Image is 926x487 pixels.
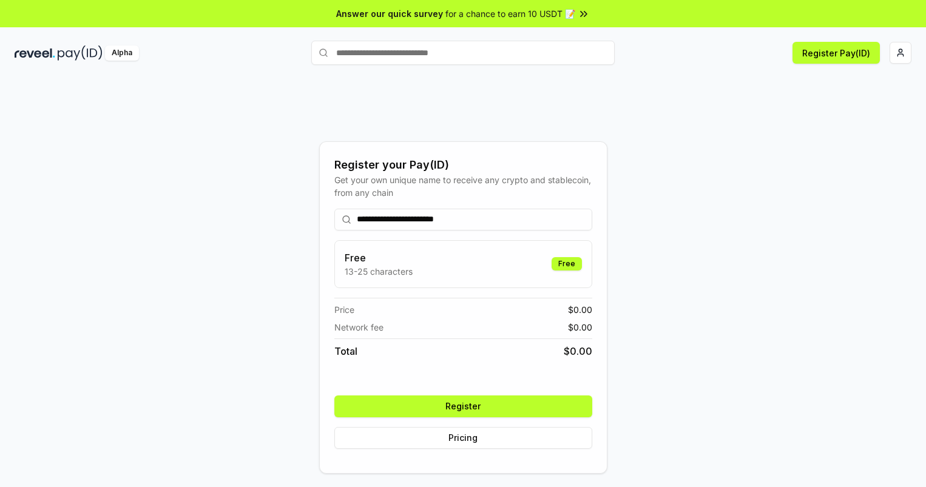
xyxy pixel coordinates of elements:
[445,7,575,20] span: for a chance to earn 10 USDT 📝
[334,303,354,316] span: Price
[568,321,592,334] span: $ 0.00
[334,173,592,199] div: Get your own unique name to receive any crypto and stablecoin, from any chain
[345,265,413,278] p: 13-25 characters
[336,7,443,20] span: Answer our quick survey
[345,250,413,265] h3: Free
[105,45,139,61] div: Alpha
[334,427,592,449] button: Pricing
[334,344,357,358] span: Total
[58,45,103,61] img: pay_id
[552,257,582,270] div: Free
[568,303,592,316] span: $ 0.00
[334,321,384,334] span: Network fee
[564,344,592,358] span: $ 0.00
[15,45,55,61] img: reveel_dark
[334,395,592,417] button: Register
[793,42,880,64] button: Register Pay(ID)
[334,156,592,173] div: Register your Pay(ID)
